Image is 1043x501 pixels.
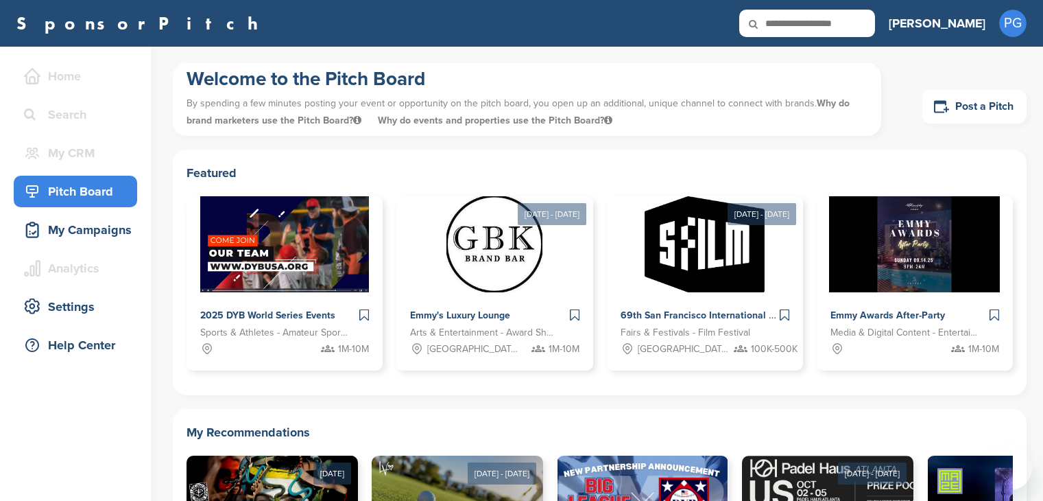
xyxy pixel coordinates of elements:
span: Fairs & Festivals - Film Festival [621,325,750,340]
a: Search [14,99,137,130]
div: Home [21,64,137,89]
div: My Campaigns [21,218,137,242]
span: 2025 DYB World Series Events [200,310,335,321]
a: Help Center [14,329,137,361]
span: Sports & Athletes - Amateur Sports Leagues [200,325,348,340]
a: [PERSON_NAME] [889,8,985,38]
div: Settings [21,294,137,319]
a: Sponsorpitch & 2025 DYB World Series Events Sports & Athletes - Amateur Sports Leagues 1M-10M [187,196,383,371]
a: SponsorPitch [16,14,267,32]
div: Pitch Board [21,179,137,204]
h1: Welcome to the Pitch Board [187,67,867,91]
span: PG [999,10,1027,37]
a: Post a Pitch [922,90,1027,124]
a: Pitch Board [14,176,137,207]
a: Sponsorpitch & Emmy Awards After-Party Media & Digital Content - Entertainment 1M-10M [817,196,1013,371]
img: Sponsorpitch & [446,196,542,292]
div: Analytics [21,256,137,281]
iframe: Button to launch messaging window [988,446,1032,490]
div: My CRM [21,141,137,165]
span: 1M-10M [338,342,369,357]
a: My Campaigns [14,214,137,246]
a: Analytics [14,253,137,284]
span: 69th San Francisco International Film Festival [621,310,826,321]
a: My CRM [14,137,137,169]
img: Sponsorpitch & [645,196,765,292]
a: Home [14,60,137,92]
p: By spending a few minutes posting your event or opportunity on the pitch board, you open up an ad... [187,91,867,132]
div: Search [21,102,137,127]
span: Media & Digital Content - Entertainment [830,325,979,340]
a: [DATE] - [DATE] Sponsorpitch & Emmy's Luxury Lounge Arts & Entertainment - Award Show [GEOGRAPHIC... [396,174,592,371]
h2: Featured [187,163,1013,183]
h3: [PERSON_NAME] [889,14,985,33]
span: 1M-10M [968,342,999,357]
a: [DATE] - [DATE] Sponsorpitch & 69th San Francisco International Film Festival Fairs & Festivals -... [607,174,803,371]
img: Sponsorpitch & [200,196,370,292]
span: Why do events and properties use the Pitch Board? [378,115,612,126]
span: 100K-500K [751,342,798,357]
div: [DATE] - [DATE] [518,203,586,225]
span: Emmy Awards After-Party [830,310,945,321]
div: Help Center [21,333,137,358]
span: 1M-10M [549,342,579,357]
span: [GEOGRAPHIC_DATA], [GEOGRAPHIC_DATA] [427,342,520,357]
h2: My Recommendations [187,423,1013,442]
span: Emmy's Luxury Lounge [410,310,510,321]
div: [DATE] - [DATE] [838,463,907,485]
div: [DATE] [313,463,351,485]
span: Arts & Entertainment - Award Show [410,325,558,340]
div: [DATE] - [DATE] [468,463,536,485]
a: Settings [14,291,137,323]
img: Sponsorpitch & [829,196,1000,292]
div: [DATE] - [DATE] [728,203,796,225]
span: [GEOGRAPHIC_DATA], [GEOGRAPHIC_DATA] [638,342,730,357]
